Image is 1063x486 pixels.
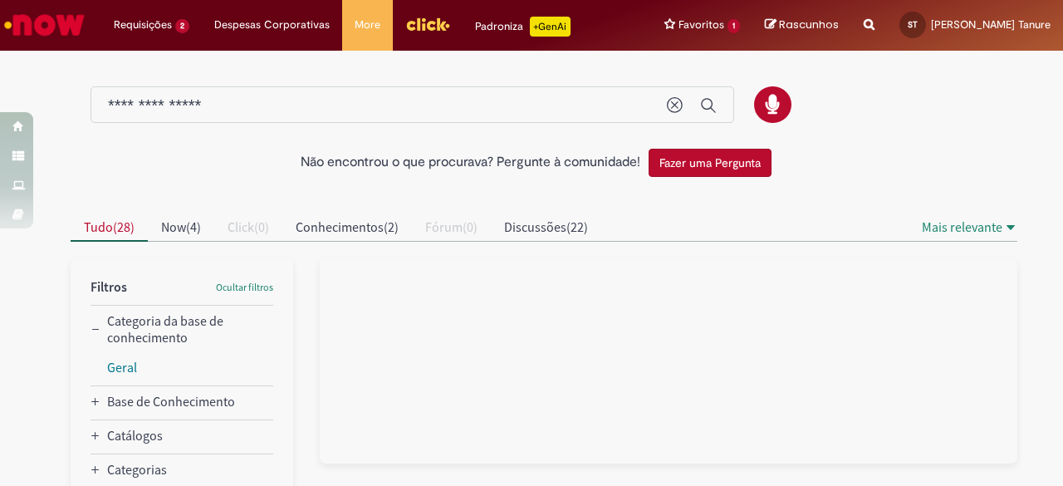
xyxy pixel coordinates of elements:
[301,155,640,170] h2: Não encontrou o que procurava? Pergunte à comunidade!
[175,19,189,33] span: 2
[727,19,740,33] span: 1
[931,17,1051,32] span: [PERSON_NAME] Tanure
[908,19,918,30] span: ST
[114,17,172,33] span: Requisições
[530,17,571,37] p: +GenAi
[355,17,380,33] span: More
[678,17,724,33] span: Favoritos
[765,17,839,33] a: Rascunhos
[405,12,450,37] img: click_logo_yellow_360x200.png
[779,17,839,32] span: Rascunhos
[475,17,571,37] div: Padroniza
[649,149,772,177] button: Fazer uma Pergunta
[214,17,330,33] span: Despesas Corporativas
[2,8,87,42] img: ServiceNow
